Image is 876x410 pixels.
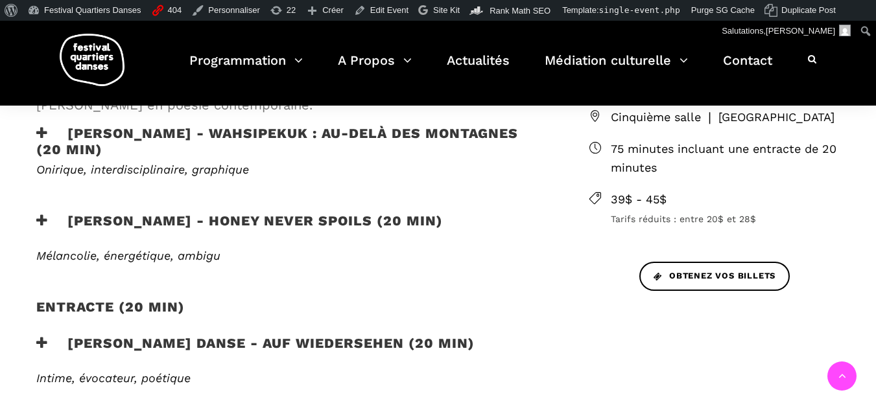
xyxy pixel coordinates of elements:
h2: Entracte (20 MIN) [36,299,185,331]
a: Médiation culturelle [545,49,688,87]
span: single-event.php [599,5,680,15]
h3: [PERSON_NAME] - WAHSIPEKUK : Au-delà des montagnes (20 min) [36,125,547,157]
em: Intime, évocateur, poétique [36,371,191,385]
span: Obtenez vos billets [654,269,775,283]
h3: [PERSON_NAME] Danse - Auf Wiedersehen (20 min) [36,335,475,367]
span: Tarifs réduits : entre 20$ et 28$ [611,212,840,226]
a: Contact [723,49,772,87]
h3: [PERSON_NAME] - Honey Never Spoils (20 min) [36,212,443,245]
span: Site Kit [433,5,460,15]
a: Obtenez vos billets [639,262,790,291]
img: logo-fqd-med [60,34,124,86]
a: Actualités [447,49,510,87]
a: Salutations, [717,21,856,41]
span: Rank Math SEO [490,6,550,16]
span: 39$ - 45$ [611,190,840,209]
span: [PERSON_NAME] [766,26,835,36]
span: 75 minutes incluant une entracte de 20 minutes [611,140,840,177]
a: Programmation [189,49,303,87]
span: Onirique, interdisciplinaire, graphique [36,163,249,176]
a: A Propos [338,49,412,87]
span: Cinquième salle ❘ [GEOGRAPHIC_DATA] [611,108,840,127]
em: Mélancolie, énergétique, ambigu [36,249,220,262]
